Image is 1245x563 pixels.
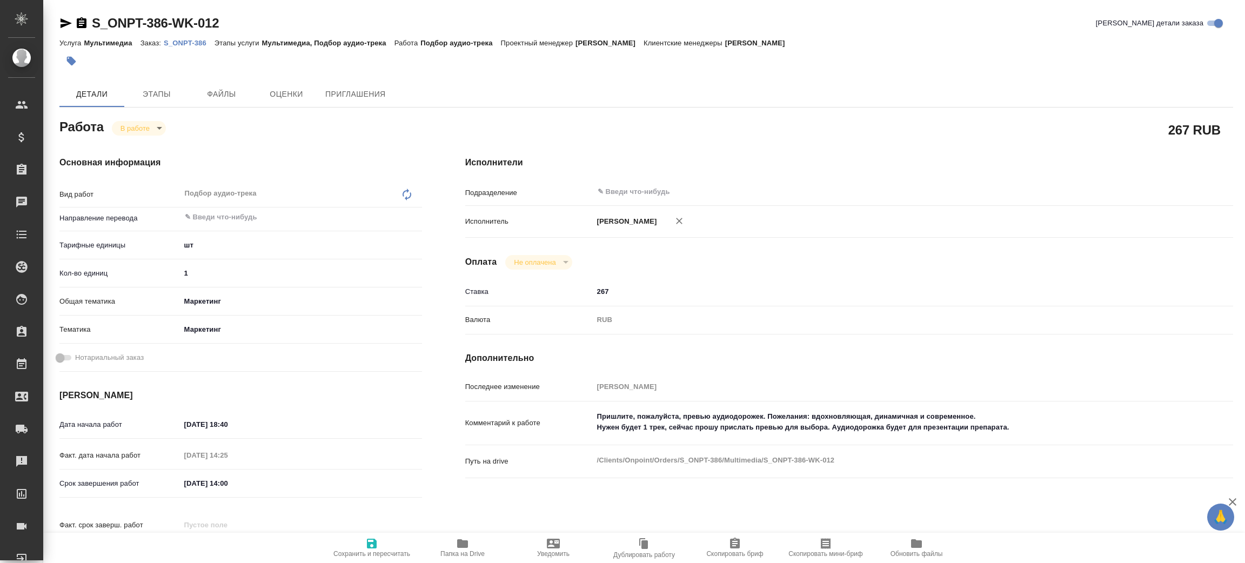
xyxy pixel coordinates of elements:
textarea: /Clients/Onpoint/Orders/S_ONPT-386/Multimedia/S_ONPT-386-WK-012 [593,451,1169,470]
input: ✎ Введи что-нибудь [593,284,1169,299]
p: Проектный менеджер [501,39,575,47]
button: Скопировать ссылку для ЯМессенджера [59,17,72,30]
input: ✎ Введи что-нибудь [184,211,383,224]
p: Направление перевода [59,213,180,224]
span: Этапы [131,88,183,101]
button: Open [1163,191,1166,193]
button: Не оплачена [511,258,559,267]
input: ✎ Введи что-нибудь [180,417,275,432]
p: Путь на drive [465,456,593,467]
h2: Работа [59,116,104,136]
h4: [PERSON_NAME] [59,389,422,402]
span: Сохранить и пересчитать [333,550,410,558]
a: S_ONPT-386 [164,38,215,47]
button: Open [416,216,418,218]
p: [PERSON_NAME] [725,39,793,47]
button: Скопировать бриф [690,533,780,563]
p: Работа [394,39,421,47]
input: ✎ Введи что-нибудь [180,475,275,491]
h4: Исполнители [465,156,1233,169]
h4: Основная информация [59,156,422,169]
button: Обновить файлы [871,533,962,563]
button: В работе [117,124,153,133]
div: RUB [593,311,1169,329]
span: [PERSON_NAME] детали заказа [1096,18,1203,29]
a: S_ONPT-386-WK-012 [92,16,219,30]
button: Добавить тэг [59,49,83,73]
input: Пустое поле [593,379,1169,394]
span: Дублировать работу [613,551,675,559]
span: Уведомить [537,550,570,558]
span: Обновить файлы [891,550,943,558]
span: Нотариальный заказ [75,352,144,363]
p: S_ONPT-386 [164,39,215,47]
p: [PERSON_NAME] [593,216,657,227]
div: В работе [505,255,572,270]
p: Общая тематика [59,296,180,307]
p: Кол-во единиц [59,268,180,279]
span: 🙏 [1211,506,1230,528]
button: Дублировать работу [599,533,690,563]
p: [PERSON_NAME] [575,39,644,47]
div: В работе [112,121,166,136]
span: Оценки [260,88,312,101]
input: Пустое поле [180,447,275,463]
p: Срок завершения работ [59,478,180,489]
p: Исполнитель [465,216,593,227]
span: Приглашения [325,88,386,101]
input: ✎ Введи что-нибудь [597,185,1130,198]
input: Пустое поле [180,517,275,533]
p: Клиентские менеджеры [644,39,725,47]
div: шт [180,236,422,254]
p: Ставка [465,286,593,297]
button: Уведомить [508,533,599,563]
p: Тарифные единицы [59,240,180,251]
p: Услуга [59,39,84,47]
button: 🙏 [1207,504,1234,531]
p: Факт. дата начала работ [59,450,180,461]
p: Мультимедиа [84,39,140,47]
span: Детали [66,88,118,101]
h4: Дополнительно [465,352,1233,365]
p: Заказ: [140,39,164,47]
span: Скопировать бриф [706,550,763,558]
div: Маркетинг [180,320,422,339]
button: Сохранить и пересчитать [326,533,417,563]
p: Дата начала работ [59,419,180,430]
button: Удалить исполнителя [667,209,691,233]
p: Факт. срок заверш. работ [59,520,180,531]
span: Скопировать мини-бриф [788,550,862,558]
span: Папка на Drive [440,550,485,558]
h4: Оплата [465,256,497,269]
div: Маркетинг [180,292,422,311]
button: Скопировать ссылку [75,17,88,30]
button: Папка на Drive [417,533,508,563]
p: Мультимедиа, Подбор аудио-трека [262,39,394,47]
p: Этапы услуги [215,39,262,47]
p: Последнее изменение [465,381,593,392]
p: Подразделение [465,187,593,198]
span: Файлы [196,88,247,101]
p: Комментарий к работе [465,418,593,428]
textarea: Пришлите, пожалуйста, превью аудиодорожек. Пожелания: вдохновляющая, динамичная и современное. Ну... [593,407,1169,437]
p: Валюта [465,314,593,325]
input: ✎ Введи что-нибудь [180,265,422,281]
p: Тематика [59,324,180,335]
h2: 267 RUB [1168,120,1221,139]
p: Подбор аудио-трека [420,39,500,47]
button: Скопировать мини-бриф [780,533,871,563]
p: Вид работ [59,189,180,200]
